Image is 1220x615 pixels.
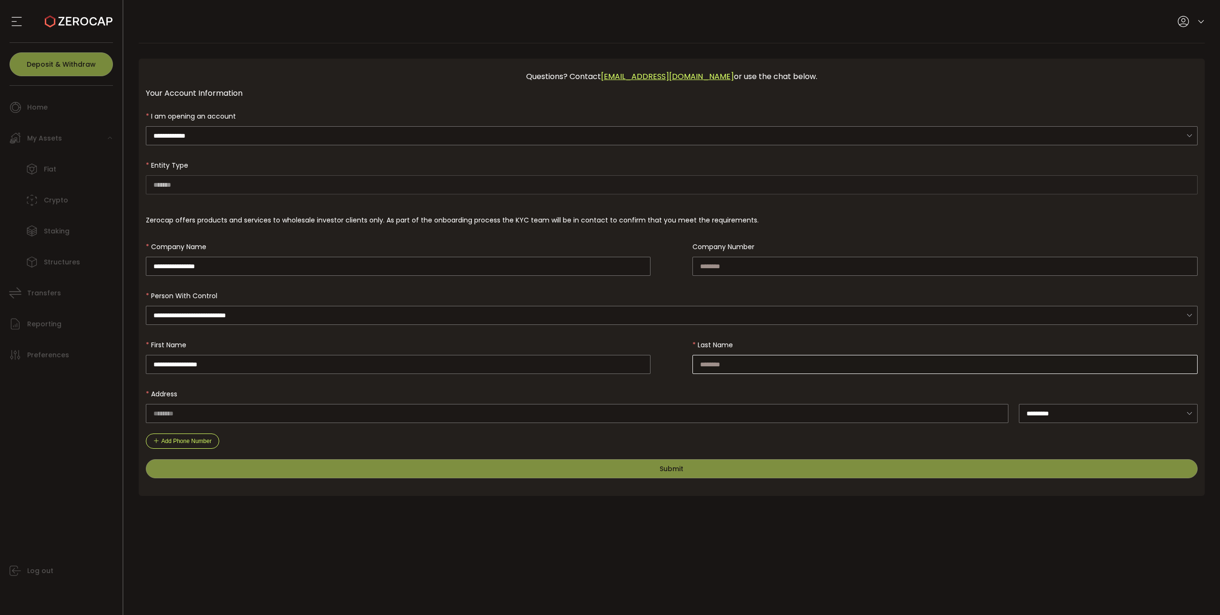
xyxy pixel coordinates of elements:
[27,564,53,578] span: Log out
[44,162,56,176] span: Fiat
[660,464,683,474] span: Submit
[162,438,212,444] span: Add Phone Number
[27,348,69,362] span: Preferences
[146,87,1198,99] div: Your Account Information
[146,434,219,449] button: Add Phone Number
[27,101,48,114] span: Home
[44,255,80,269] span: Structures
[10,52,113,76] button: Deposit & Withdraw
[27,317,61,331] span: Reporting
[44,224,70,238] span: Staking
[146,459,1198,478] button: Submit
[27,131,62,145] span: My Assets
[27,286,61,300] span: Transfers
[601,71,734,82] a: [EMAIL_ADDRESS][DOMAIN_NAME]
[146,66,1198,87] div: Questions? Contact or use the chat below.
[27,61,96,68] span: Deposit & Withdraw
[146,389,183,399] label: Address
[146,213,1198,227] div: Zerocap offers products and services to wholesale investor clients only. As part of the onboardin...
[44,193,68,207] span: Crypto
